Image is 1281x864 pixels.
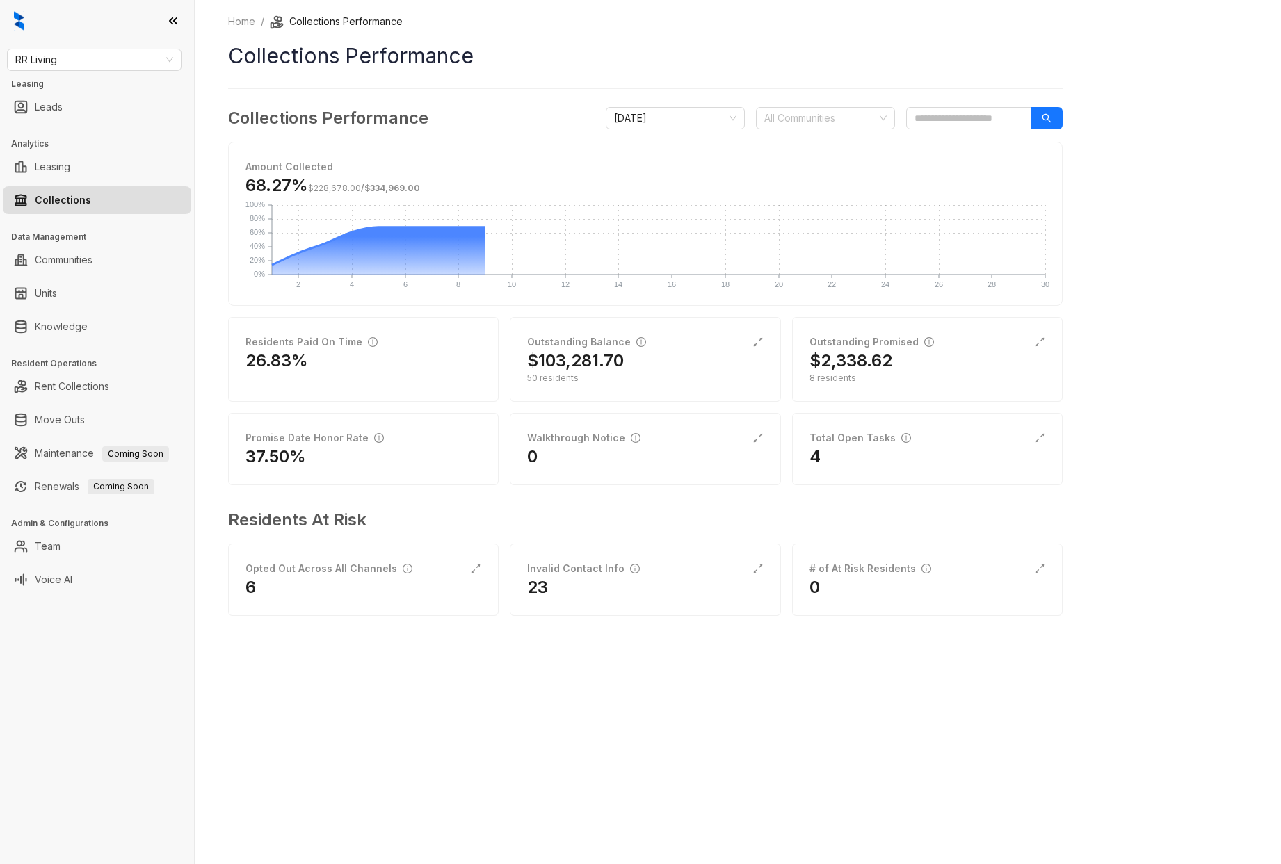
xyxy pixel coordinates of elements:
[527,576,548,598] h2: 23
[35,279,57,307] a: Units
[3,313,191,341] li: Knowledge
[935,280,943,288] text: 26
[261,14,264,29] li: /
[630,564,640,573] span: info-circle
[988,280,996,288] text: 28
[245,446,306,468] h2: 37.50%
[308,183,361,193] span: $228,678.00
[88,479,154,494] span: Coming Soon
[35,153,70,181] a: Leasing
[1041,280,1049,288] text: 30
[35,313,88,341] a: Knowledge
[3,279,191,307] li: Units
[527,350,624,372] h2: $103,281.70
[809,561,931,576] div: # of At Risk Residents
[921,564,931,573] span: info-circle
[561,280,570,288] text: 12
[3,93,191,121] li: Leads
[809,372,1045,384] div: 8 residents
[527,561,640,576] div: Invalid Contact Info
[668,280,676,288] text: 16
[1042,113,1052,123] span: search
[35,93,63,121] a: Leads
[809,430,911,446] div: Total Open Tasks
[250,228,265,236] text: 60%
[881,280,889,288] text: 24
[228,507,1052,532] h3: Residents At Risk
[35,566,72,594] a: Voice AI
[250,256,265,264] text: 20%
[752,336,764,348] span: expand-alt
[721,280,730,288] text: 18
[308,183,420,193] span: /
[403,280,408,288] text: 6
[35,532,61,560] a: Team
[296,280,300,288] text: 2
[364,183,420,193] span: $334,969.00
[752,432,764,443] span: expand-alt
[35,473,154,500] a: RenewalsComing Soon
[456,280,460,288] text: 8
[11,231,194,243] h3: Data Management
[775,280,783,288] text: 20
[254,270,265,278] text: 0%
[631,433,640,443] span: info-circle
[809,576,820,598] h2: 0
[225,14,258,29] a: Home
[11,78,194,90] h3: Leasing
[3,439,191,467] li: Maintenance
[245,576,256,598] h2: 6
[245,200,265,209] text: 100%
[35,406,85,434] a: Move Outs
[3,186,191,214] li: Collections
[35,186,91,214] a: Collections
[614,108,736,129] span: September 2025
[901,433,911,443] span: info-circle
[3,473,191,500] li: Renewals
[35,246,92,274] a: Communities
[102,446,169,462] span: Coming Soon
[250,214,265,222] text: 80%
[527,446,538,468] h2: 0
[368,337,378,347] span: info-circle
[11,138,194,150] h3: Analytics
[3,153,191,181] li: Leasing
[374,433,384,443] span: info-circle
[3,566,191,594] li: Voice AI
[508,280,516,288] text: 10
[11,517,194,530] h3: Admin & Configurations
[1034,563,1045,574] span: expand-alt
[250,242,265,250] text: 40%
[752,563,764,574] span: expand-alt
[245,174,420,197] h3: 68.27%
[828,280,836,288] text: 22
[809,334,934,350] div: Outstanding Promised
[15,49,173,70] span: RR Living
[1034,336,1045,348] span: expand-alt
[11,357,194,370] h3: Resident Operations
[3,532,191,560] li: Team
[245,161,333,172] strong: Amount Collected
[527,430,640,446] div: Walkthrough Notice
[527,372,763,384] div: 50 residents
[636,337,646,347] span: info-circle
[809,350,892,372] h2: $2,338.62
[14,11,24,31] img: logo
[245,430,384,446] div: Promise Date Honor Rate
[614,280,622,288] text: 14
[270,14,403,29] li: Collections Performance
[924,337,934,347] span: info-circle
[3,246,191,274] li: Communities
[403,564,412,573] span: info-circle
[245,334,378,350] div: Residents Paid On Time
[3,406,191,434] li: Move Outs
[228,106,428,131] h3: Collections Performance
[35,373,109,400] a: Rent Collections
[245,350,308,372] h2: 26.83%
[350,280,354,288] text: 4
[1034,432,1045,443] span: expand-alt
[3,373,191,400] li: Rent Collections
[228,40,1063,72] h1: Collections Performance
[470,563,481,574] span: expand-alt
[527,334,646,350] div: Outstanding Balance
